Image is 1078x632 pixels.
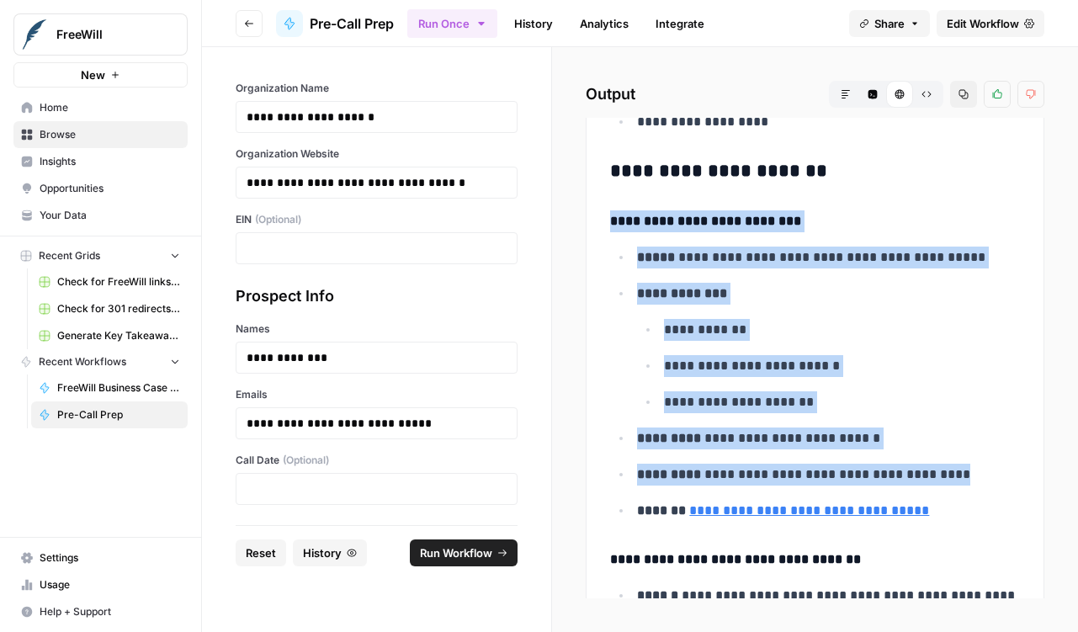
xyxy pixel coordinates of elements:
span: Recent Workflows [39,354,126,369]
a: Your Data [13,202,188,229]
span: Generate Key Takeaways from Webinar Transcripts [57,328,180,343]
button: Recent Workflows [13,349,188,374]
label: Call Date [236,453,518,468]
h2: Output [586,81,1044,108]
a: Pre-Call Prep [31,401,188,428]
a: Pre-Call Prep [276,10,394,37]
button: History [293,539,367,566]
a: Settings [13,544,188,571]
span: Your Data [40,208,180,223]
span: (Optional) [283,453,329,468]
label: Organization Name [236,81,518,96]
label: Organization Website [236,146,518,162]
span: FreeWill [56,26,158,43]
span: Check for FreeWill links on partner's external website [57,274,180,289]
span: Settings [40,550,180,566]
a: Analytics [570,10,639,37]
label: EIN [236,212,518,227]
a: Opportunities [13,175,188,202]
label: Emails [236,387,518,402]
a: Home [13,94,188,121]
button: Recent Grids [13,243,188,268]
span: Run Workflow [420,544,492,561]
span: Share [874,15,905,32]
a: Generate Key Takeaways from Webinar Transcripts [31,322,188,349]
a: Usage [13,571,188,598]
a: Browse [13,121,188,148]
span: FreeWill Business Case Generator v2 [57,380,180,396]
span: New [81,66,105,83]
span: Edit Workflow [947,15,1019,32]
a: Integrate [645,10,714,37]
button: Help + Support [13,598,188,625]
span: Check for 301 redirects on page Grid [57,301,180,316]
img: FreeWill Logo [19,19,50,50]
button: Run Once [407,9,497,38]
div: Prospect Info [236,284,518,308]
a: Check for FreeWill links on partner's external website [31,268,188,295]
span: Reset [246,544,276,561]
span: Pre-Call Prep [310,13,394,34]
a: Insights [13,148,188,175]
span: Pre-Call Prep [57,407,180,422]
button: Run Workflow [410,539,518,566]
button: Share [849,10,930,37]
label: Names [236,321,518,337]
button: New [13,62,188,88]
span: Insights [40,154,180,169]
span: Home [40,100,180,115]
a: Edit Workflow [937,10,1044,37]
a: History [504,10,563,37]
button: Workspace: FreeWill [13,13,188,56]
span: Recent Grids [39,248,100,263]
span: History [303,544,342,561]
span: Usage [40,577,180,592]
a: Check for 301 redirects on page Grid [31,295,188,322]
span: Help + Support [40,604,180,619]
span: Browse [40,127,180,142]
span: (Optional) [255,212,301,227]
span: Opportunities [40,181,180,196]
button: Reset [236,539,286,566]
a: FreeWill Business Case Generator v2 [31,374,188,401]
